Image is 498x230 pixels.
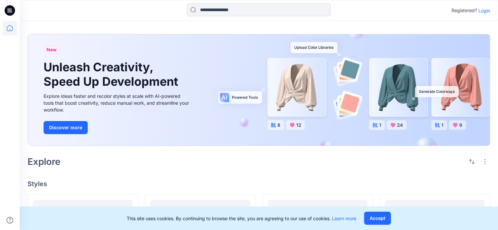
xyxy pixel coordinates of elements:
[44,121,88,134] button: Discover more
[364,212,391,225] button: Accept
[28,180,490,188] h4: Styles
[44,93,191,113] div: Explore ideas faster and recolor styles at scale with AI-powered tools that boost creativity, red...
[44,121,191,134] a: Discover more
[478,7,490,14] p: Login
[46,46,57,54] span: New
[44,60,181,88] h1: Unleash Creativity, Speed Up Development
[28,156,61,167] h2: Explore
[452,7,477,14] p: Registered?
[127,215,356,222] p: This site uses cookies. By continuing to browse the site, you are agreeing to our use of cookies.
[332,216,356,221] a: Learn more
